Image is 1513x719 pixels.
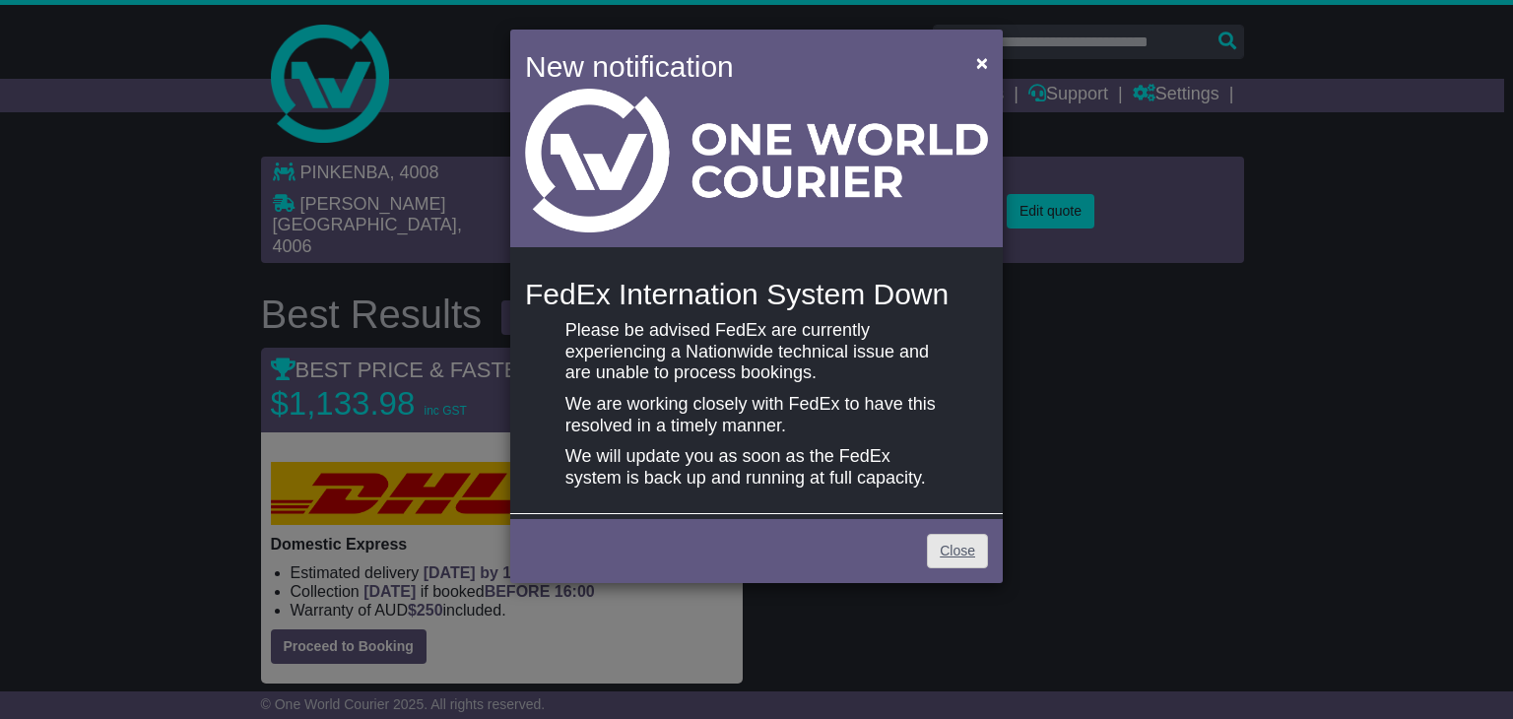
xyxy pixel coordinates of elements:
[525,278,988,310] h4: FedEx Internation System Down
[565,320,948,384] p: Please be advised FedEx are currently experiencing a Nationwide technical issue and are unable to...
[976,51,988,74] span: ×
[565,394,948,436] p: We are working closely with FedEx to have this resolved in a timely manner.
[565,446,948,489] p: We will update you as soon as the FedEx system is back up and running at full capacity.
[927,534,988,568] a: Close
[525,89,988,232] img: Light
[525,44,948,89] h4: New notification
[966,42,998,83] button: Close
